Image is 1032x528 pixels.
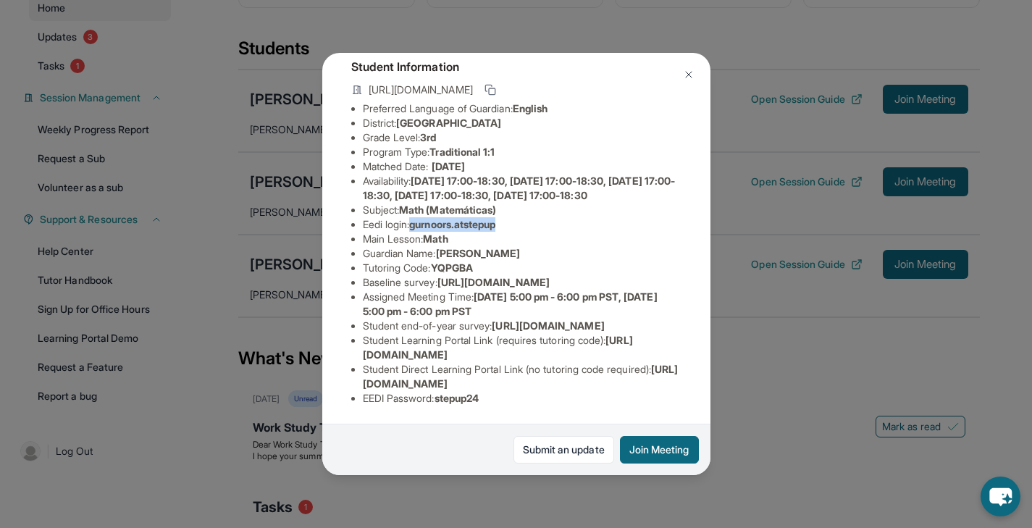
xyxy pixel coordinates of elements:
[409,218,495,230] span: gurnoors.atstepup
[420,131,436,143] span: 3rd
[363,232,681,246] li: Main Lesson :
[363,174,681,203] li: Availability:
[351,58,681,75] h4: Student Information
[363,203,681,217] li: Subject :
[683,69,695,80] img: Close Icon
[431,261,473,274] span: YQPGBA
[492,319,604,332] span: [URL][DOMAIN_NAME]
[363,116,681,130] li: District:
[513,102,548,114] span: English
[363,391,681,406] li: EEDI Password :
[423,232,448,245] span: Math
[399,204,496,216] span: Math (Matemáticas)
[363,333,681,362] li: Student Learning Portal Link (requires tutoring code) :
[435,392,479,404] span: stepup24
[363,217,681,232] li: Eedi login :
[363,175,676,201] span: [DATE] 17:00-18:30, [DATE] 17:00-18:30, [DATE] 17:00-18:30, [DATE] 17:00-18:30, [DATE] 17:00-18:30
[620,436,699,464] button: Join Meeting
[363,290,658,317] span: [DATE] 5:00 pm - 6:00 pm PST, [DATE] 5:00 pm - 6:00 pm PST
[437,276,550,288] span: [URL][DOMAIN_NAME]
[363,290,681,319] li: Assigned Meeting Time :
[396,117,501,129] span: [GEOGRAPHIC_DATA]
[363,101,681,116] li: Preferred Language of Guardian:
[432,160,465,172] span: [DATE]
[363,246,681,261] li: Guardian Name :
[429,146,495,158] span: Traditional 1:1
[363,275,681,290] li: Baseline survey :
[363,261,681,275] li: Tutoring Code :
[363,130,681,145] li: Grade Level:
[363,362,681,391] li: Student Direct Learning Portal Link (no tutoring code required) :
[482,81,499,99] button: Copy link
[513,436,614,464] a: Submit an update
[363,159,681,174] li: Matched Date:
[363,319,681,333] li: Student end-of-year survey :
[369,83,473,97] span: [URL][DOMAIN_NAME]
[436,247,521,259] span: [PERSON_NAME]
[363,145,681,159] li: Program Type:
[981,477,1020,516] button: chat-button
